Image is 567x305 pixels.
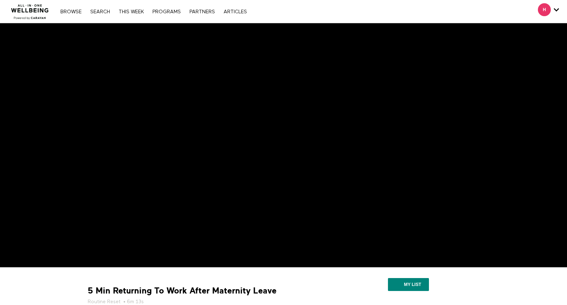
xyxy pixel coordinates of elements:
strong: 5 Min Returning To Work After Maternity Leave [88,285,276,296]
a: THIS WEEK [115,9,147,14]
a: Search [87,9,114,14]
a: PARTNERS [186,9,219,14]
button: My list [388,278,429,291]
a: PROGRAMS [149,9,184,14]
a: Browse [57,9,85,14]
a: ARTICLES [220,9,251,14]
nav: Primary [57,8,250,15]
